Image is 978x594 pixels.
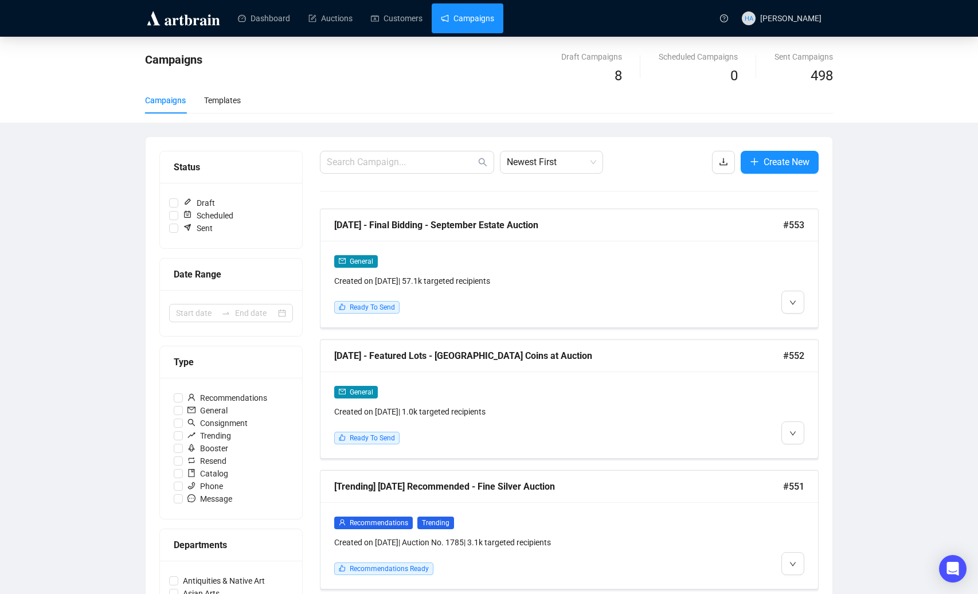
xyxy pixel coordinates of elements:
[178,197,220,209] span: Draft
[334,275,685,287] div: Created on [DATE] | 57.1k targeted recipients
[187,431,195,439] span: rise
[174,267,288,282] div: Date Range
[350,565,429,573] span: Recommendations Ready
[187,393,195,401] span: user
[320,339,819,459] a: [DATE] - Featured Lots - [GEOGRAPHIC_DATA] Coins at Auction#552mailGeneralCreated on [DATE]| 1.0k...
[350,388,373,396] span: General
[350,303,395,311] span: Ready To Send
[339,434,346,441] span: like
[507,151,596,173] span: Newest First
[308,3,353,33] a: Auctions
[187,456,195,464] span: retweet
[730,68,738,84] span: 0
[334,218,783,232] div: [DATE] - Final Bidding - September Estate Auction
[183,392,272,404] span: Recommendations
[334,349,783,363] div: [DATE] - Featured Lots - [GEOGRAPHIC_DATA] Coins at Auction
[811,68,833,84] span: 498
[478,158,487,167] span: search
[334,536,685,549] div: Created on [DATE] | Auction No. 1785 | 3.1k targeted recipients
[339,519,346,526] span: user
[183,455,231,467] span: Resend
[183,480,228,493] span: Phone
[178,575,269,587] span: Antiquities & Native Art
[320,209,819,328] a: [DATE] - Final Bidding - September Estate Auction#553mailGeneralCreated on [DATE]| 57.1k targeted...
[176,307,217,319] input: Start date
[145,53,202,67] span: Campaigns
[350,257,373,265] span: General
[783,218,804,232] span: #553
[187,419,195,427] span: search
[183,404,232,417] span: General
[334,405,685,418] div: Created on [DATE] | 1.0k targeted recipients
[783,479,804,494] span: #551
[741,151,819,174] button: Create New
[939,555,967,583] div: Open Intercom Messenger
[417,517,454,529] span: Trending
[178,222,217,235] span: Sent
[187,469,195,477] span: book
[174,355,288,369] div: Type
[183,467,233,480] span: Catalog
[783,349,804,363] span: #552
[145,94,186,107] div: Campaigns
[720,14,728,22] span: question-circle
[339,257,346,264] span: mail
[183,442,233,455] span: Booster
[764,155,809,169] span: Create New
[339,565,346,572] span: like
[760,14,821,23] span: [PERSON_NAME]
[719,157,728,166] span: download
[174,538,288,552] div: Departments
[183,417,252,429] span: Consignment
[334,479,783,494] div: [Trending] [DATE] Recommended - Fine Silver Auction
[789,561,796,568] span: down
[174,160,288,174] div: Status
[350,519,408,527] span: Recommendations
[327,155,476,169] input: Search Campaign...
[204,94,241,107] div: Templates
[187,406,195,414] span: mail
[750,157,759,166] span: plus
[744,13,753,24] span: HA
[221,308,230,318] span: swap-right
[371,3,423,33] a: Customers
[339,388,346,395] span: mail
[350,434,395,442] span: Ready To Send
[187,482,195,490] span: phone
[183,493,237,505] span: Message
[187,494,195,502] span: message
[235,307,276,319] input: End date
[221,308,230,318] span: to
[659,50,738,63] div: Scheduled Campaigns
[339,303,346,310] span: like
[561,50,622,63] div: Draft Campaigns
[178,209,238,222] span: Scheduled
[320,470,819,589] a: [Trending] [DATE] Recommended - Fine Silver Auction#551userRecommendationsTrendingCreated on [DAT...
[145,9,222,28] img: logo
[441,3,494,33] a: Campaigns
[789,430,796,437] span: down
[183,429,236,442] span: Trending
[615,68,622,84] span: 8
[789,299,796,306] span: down
[187,444,195,452] span: rocket
[238,3,290,33] a: Dashboard
[774,50,833,63] div: Sent Campaigns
